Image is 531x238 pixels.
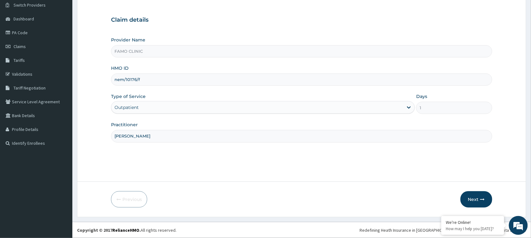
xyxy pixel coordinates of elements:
[115,104,139,111] div: Outpatient
[103,3,118,18] div: Minimize live chat window
[14,16,34,22] span: Dashboard
[36,79,87,143] span: We're online!
[3,171,120,193] textarea: Type your message and hit 'Enter'
[111,130,492,142] input: Enter Name
[111,17,492,24] h3: Claim details
[112,227,139,233] a: RelianceHMO
[111,65,129,71] label: HMO ID
[446,226,500,231] p: How may I help you today?
[14,44,26,49] span: Claims
[461,191,492,208] button: Next
[12,31,25,47] img: d_794563401_company_1708531726252_794563401
[111,37,145,43] label: Provider Name
[111,191,147,208] button: Previous
[14,57,25,63] span: Tariffs
[77,227,141,233] strong: Copyright © 2017 .
[111,122,138,128] label: Practitioner
[14,2,46,8] span: Switch Providers
[111,93,146,100] label: Type of Service
[111,73,492,86] input: Enter HMO ID
[446,219,500,225] div: We're Online!
[33,35,106,43] div: Chat with us now
[14,85,46,91] span: Tariff Negotiation
[72,222,531,238] footer: All rights reserved.
[416,93,427,100] label: Days
[360,227,526,233] div: Redefining Heath Insurance in [GEOGRAPHIC_DATA] using Telemedicine and Data Science!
